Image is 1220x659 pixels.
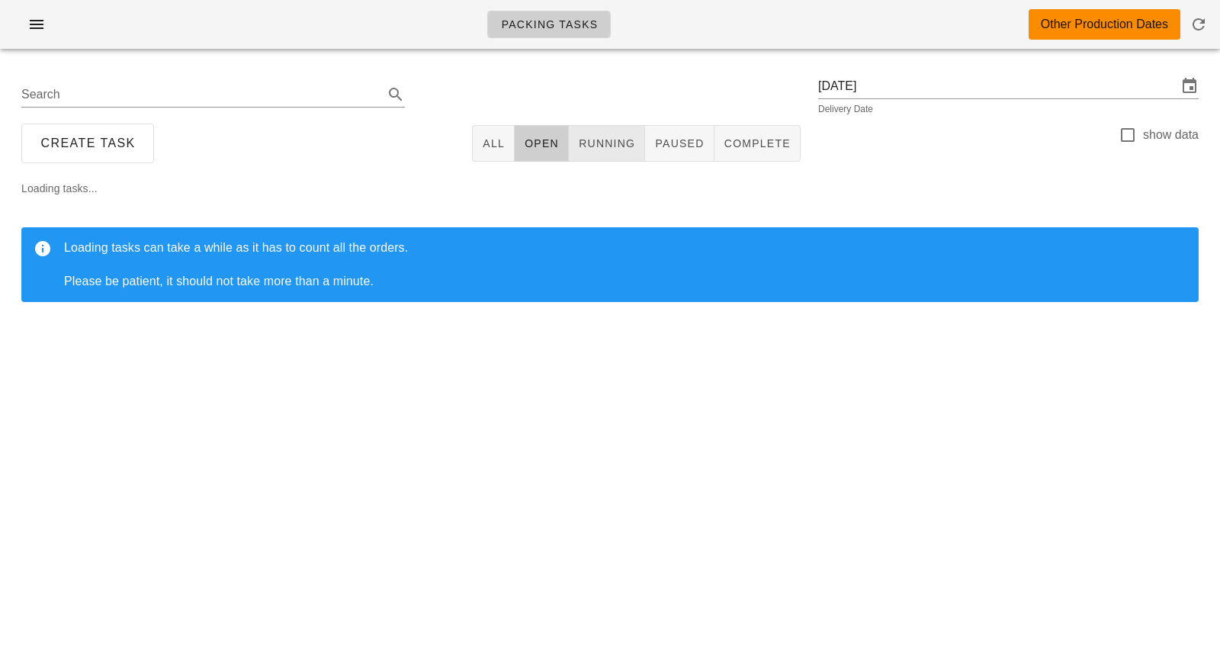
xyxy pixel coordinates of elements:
button: All [472,125,515,162]
span: Complete [724,137,791,149]
button: Create Task [21,124,154,163]
label: show data [1143,127,1199,143]
button: Open [515,125,569,162]
a: Packing Tasks [487,11,611,38]
div: Loading tasks... [9,168,1211,326]
div: Other Production Dates [1041,15,1168,34]
span: All [482,137,505,149]
button: Complete [714,125,801,162]
span: Running [578,137,635,149]
div: Delivery Date [818,104,1199,114]
span: Open [524,137,559,149]
span: Create Task [40,137,136,150]
span: Paused [654,137,704,149]
button: Paused [645,125,714,162]
div: Loading tasks can take a while as it has to count all the orders. Please be patient, it should no... [64,239,1186,290]
span: Packing Tasks [500,18,598,31]
button: Running [569,125,645,162]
